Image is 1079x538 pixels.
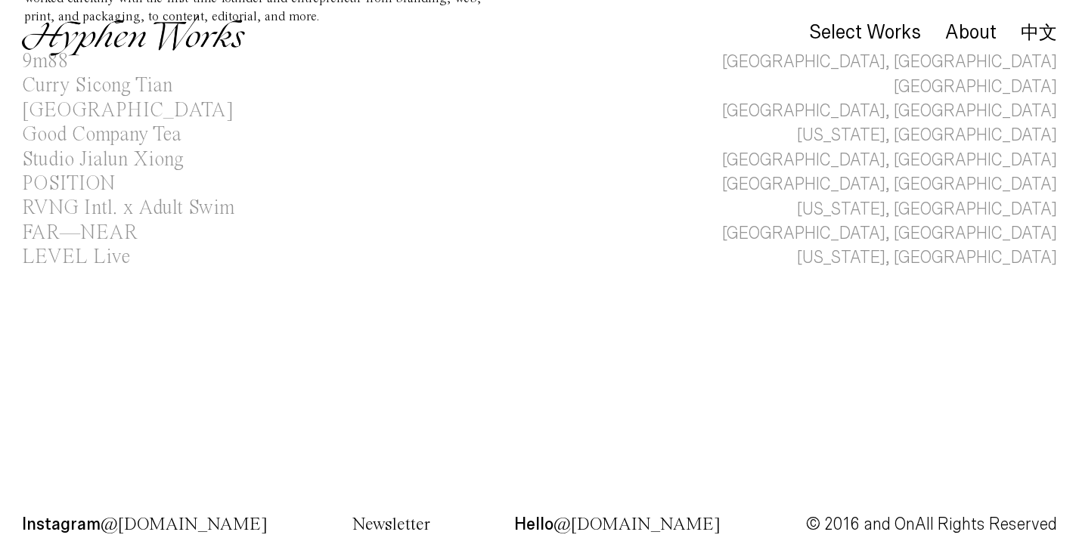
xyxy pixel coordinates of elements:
span: All Rights Reserved [915,515,1057,533]
div: [GEOGRAPHIC_DATA], [GEOGRAPHIC_DATA] [722,172,1057,196]
div: Good Company Tea [22,125,181,145]
div: [US_STATE], [GEOGRAPHIC_DATA] [797,197,1057,221]
div: [GEOGRAPHIC_DATA] [22,100,234,121]
a: Newsletter [352,517,430,533]
div: [GEOGRAPHIC_DATA], [GEOGRAPHIC_DATA] [722,148,1057,172]
span: @[DOMAIN_NAME] [101,516,268,534]
p: Hello [514,517,721,533]
img: Hyphen Works [22,15,245,56]
a: Instagram@[DOMAIN_NAME] [22,517,268,533]
div: About [945,22,997,43]
p: Instagram [22,517,268,533]
div: 9m88 [22,51,69,72]
div: Studio Jialun Xiong [22,150,184,170]
div: [GEOGRAPHIC_DATA], [GEOGRAPHIC_DATA] [722,221,1057,246]
div: LEVEL Live [22,247,130,267]
div: [GEOGRAPHIC_DATA], [GEOGRAPHIC_DATA] [722,99,1057,123]
div: Curry Sicong Tian [22,76,172,96]
div: Select Works [809,22,921,43]
span: Newsletter [352,516,430,534]
div: RVNG Intl. x Adult Swim [22,198,234,218]
a: Select Works [809,25,921,42]
div: [GEOGRAPHIC_DATA] [894,75,1057,99]
div: POSITION [22,174,115,194]
div: FAR—NEAR [22,223,138,243]
p: © 2016 and On [805,517,1057,532]
div: [US_STATE], [GEOGRAPHIC_DATA] [797,123,1057,147]
a: About [945,25,997,42]
a: 中文 [1021,24,1057,41]
div: [US_STATE], [GEOGRAPHIC_DATA] [797,246,1057,270]
a: Hello@[DOMAIN_NAME] [514,517,721,533]
span: @[DOMAIN_NAME] [553,516,721,534]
